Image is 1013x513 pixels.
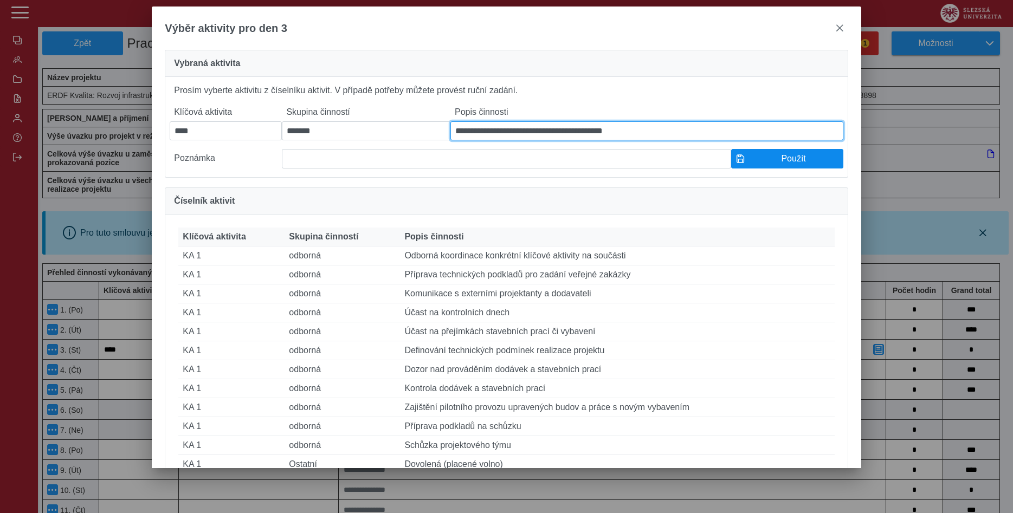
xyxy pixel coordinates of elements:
[400,360,834,379] td: Dozor nad prováděním dodávek a stavebních prací
[178,455,285,474] td: KA 1
[285,303,400,322] td: odborná
[174,197,235,205] span: Číselník aktivit
[831,20,848,37] button: close
[400,455,834,474] td: Dovolená (placené volno)
[285,379,400,398] td: odborná
[400,398,834,417] td: Zajištění pilotního provozu upravených budov a práce s novým vybavením
[170,103,282,121] label: Klíčová aktivita
[165,77,848,178] div: Prosím vyberte aktivitu z číselníku aktivit. V případě potřeby můžete provést ruční zadání.
[400,379,834,398] td: Kontrola dodávek a stavebních prací
[174,59,240,68] span: Vybraná aktivita
[178,303,285,322] td: KA 1
[404,232,463,242] span: Popis činnosti
[178,436,285,455] td: KA 1
[165,22,287,35] span: Výběr aktivity pro den 3
[285,265,400,284] td: odborná
[285,360,400,379] td: odborná
[183,232,246,242] span: Klíčová aktivita
[400,265,834,284] td: Příprava technických podkladů pro zadání veřejné zakázky
[285,417,400,436] td: odborná
[400,303,834,322] td: Účast na kontrolních dnech
[178,341,285,360] td: KA 1
[178,265,285,284] td: KA 1
[178,360,285,379] td: KA 1
[178,284,285,303] td: KA 1
[731,149,843,168] button: Použít
[285,436,400,455] td: odborná
[400,322,834,341] td: Účast na přejímkách stavebních prací či vybavení
[178,398,285,417] td: KA 1
[749,154,838,164] span: Použít
[285,455,400,474] td: Ostatní
[178,379,285,398] td: KA 1
[400,417,834,436] td: Příprava podkladů na schůzku
[400,341,834,360] td: Definování technických podmínek realizace projektu
[285,341,400,360] td: odborná
[282,103,450,121] label: Skupina činností
[289,232,358,242] span: Skupina činností
[450,103,843,121] label: Popis činnosti
[285,398,400,417] td: odborná
[178,246,285,265] td: KA 1
[285,246,400,265] td: odborná
[400,246,834,265] td: Odborná koordinace konkrétní klíčové aktivity na součásti
[400,436,834,455] td: Schůzka projektového týmu
[178,417,285,436] td: KA 1
[178,322,285,341] td: KA 1
[170,149,282,168] label: Poznámka
[285,284,400,303] td: odborná
[400,284,834,303] td: Komunikace s externími projektanty a dodavateli
[285,322,400,341] td: odborná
